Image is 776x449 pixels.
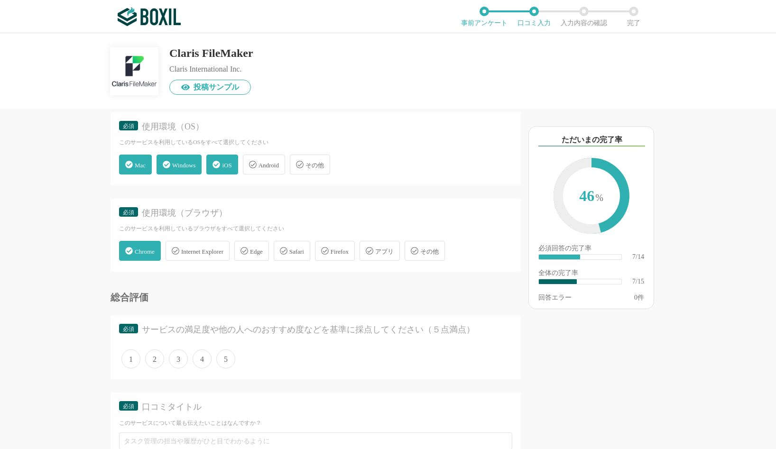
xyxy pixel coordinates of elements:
[420,248,439,255] span: その他
[538,245,644,254] div: 必須回答の完了率
[181,248,223,255] span: Internet Explorer
[259,162,279,169] span: Android
[539,255,580,259] div: ​
[509,7,559,27] li: 口コミ入力
[194,83,239,91] span: 投稿サンプル
[135,248,155,255] span: Chrome
[123,326,134,332] span: 必須
[563,167,620,226] span: 46
[632,254,644,260] div: 7/14
[459,7,509,27] li: 事前アンケート
[222,162,231,169] span: iOS
[123,209,134,216] span: 必須
[123,403,134,410] span: 必須
[121,349,140,368] span: 1
[118,7,181,26] img: ボクシルSaaS_ロゴ
[289,248,304,255] span: Safari
[538,270,644,278] div: 全体の完了率
[119,419,512,427] div: このサービスについて最も伝えたいことはなんですか？
[609,7,658,27] li: 完了
[538,134,645,147] div: ただいまの完了率
[375,248,394,255] span: アプリ
[632,278,644,285] div: 7/15
[539,279,577,284] div: ​
[193,349,212,368] span: 4
[559,7,609,27] li: 入力内容の確認
[634,294,637,301] span: 0
[119,138,512,147] div: このサービスを利用しているOSをすべて選択してください
[216,349,235,368] span: 5
[135,162,146,169] span: Mac
[595,192,603,203] span: %
[331,248,349,255] span: Firefox
[538,294,572,301] div: 回答エラー
[142,401,496,413] div: 口コミタイトル
[169,349,188,368] span: 3
[172,162,195,169] span: Windows
[305,162,324,169] span: その他
[142,121,496,133] div: 使用環境（OS）
[169,47,253,59] div: Claris FileMaker
[169,65,253,73] div: Claris International Inc.
[250,248,263,255] span: Edge
[119,225,512,233] div: このサービスを利用しているブラウザをすべて選択してください
[123,123,134,129] span: 必須
[142,324,496,336] div: サービスの満足度や他の人へのおすすめ度などを基準に採点してください（５点満点）
[142,207,496,219] div: 使用環境（ブラウザ）
[634,294,644,301] div: 件
[145,349,164,368] span: 2
[111,293,521,302] div: 総合評価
